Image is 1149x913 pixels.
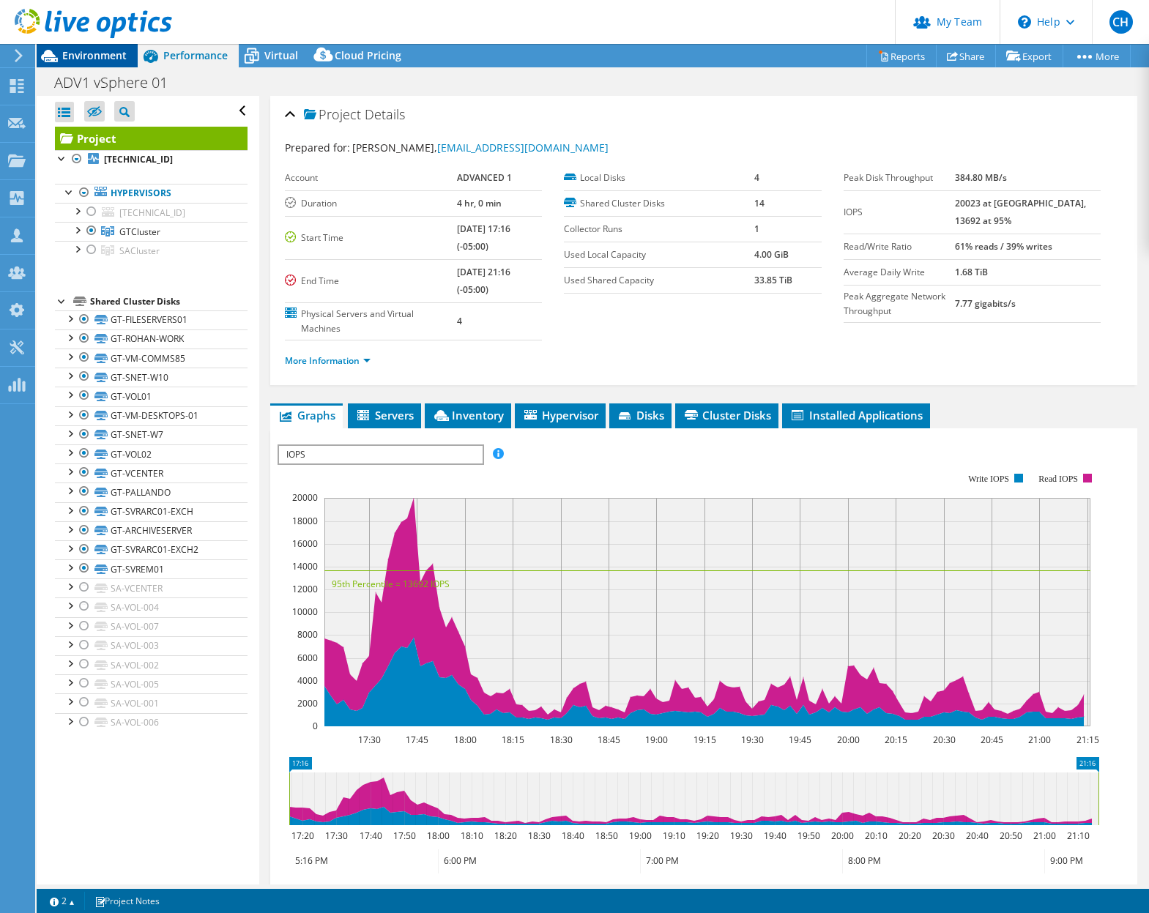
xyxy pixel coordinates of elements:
[285,141,350,154] label: Prepared for:
[393,830,415,842] text: 17:50
[844,205,956,220] label: IOPS
[1018,15,1031,29] svg: \n
[55,674,248,693] a: SA-VOL-005
[119,245,160,257] span: SACluster
[285,307,457,336] label: Physical Servers and Virtual Machines
[55,463,248,482] a: GT-VCENTER
[788,734,811,746] text: 19:45
[1066,830,1089,842] text: 21:10
[285,274,457,288] label: End Time
[662,830,685,842] text: 19:10
[359,830,382,842] text: 17:40
[866,45,937,67] a: Reports
[955,297,1016,310] b: 7.77 gigabits/s
[754,248,789,261] b: 4.00 GiB
[617,408,664,422] span: Disks
[549,734,572,746] text: 18:30
[797,830,819,842] text: 19:50
[683,408,771,422] span: Cluster Disks
[740,734,763,746] text: 19:30
[564,247,754,262] label: Used Local Capacity
[55,127,248,150] a: Project
[355,408,414,422] span: Servers
[55,597,248,616] a: SA-VOL-004
[754,223,759,235] b: 1
[1033,830,1055,842] text: 21:00
[1027,734,1050,746] text: 21:00
[55,444,248,463] a: GT-VOL02
[561,830,584,842] text: 18:40
[494,830,516,842] text: 18:20
[55,310,248,329] a: GT-FILESERVERS01
[564,196,754,211] label: Shared Cluster Disks
[55,387,248,406] a: GT-VOL01
[457,171,512,184] b: ADVANCED 1
[432,408,504,422] span: Inventory
[405,734,428,746] text: 17:45
[55,241,248,260] a: SACluster
[789,408,923,422] span: Installed Applications
[460,830,483,842] text: 18:10
[55,406,248,425] a: GT-VM-DESKTOPS-01
[729,830,752,842] text: 19:30
[335,48,401,62] span: Cloud Pricing
[864,830,887,842] text: 20:10
[965,830,988,842] text: 20:40
[84,892,170,910] a: Project Notes
[104,153,173,165] b: [TECHNICAL_ID]
[55,425,248,444] a: GT-SNET-W7
[457,266,510,296] b: [DATE] 21:16 (-05:00)
[55,693,248,712] a: SA-VOL-001
[628,830,651,842] text: 19:00
[1063,45,1131,67] a: More
[955,171,1007,184] b: 384.80 MB/s
[55,636,248,655] a: SA-VOL-003
[304,108,361,122] span: Project
[55,540,248,559] a: GT-SVRARC01-EXCH2
[292,605,318,618] text: 10000
[55,222,248,241] a: GTCluster
[292,560,318,573] text: 14000
[55,203,248,222] a: [TECHNICAL_ID]
[55,184,248,203] a: Hypervisors
[119,226,160,238] span: GTCluster
[55,482,248,502] a: GT-PALLANDO
[1038,474,1078,484] text: Read IOPS
[696,830,718,842] text: 19:20
[264,48,298,62] span: Virtual
[357,734,380,746] text: 17:30
[955,266,988,278] b: 1.68 TiB
[285,196,457,211] label: Duration
[754,171,759,184] b: 4
[292,583,318,595] text: 12000
[995,45,1063,67] a: Export
[279,446,482,463] span: IOPS
[884,734,907,746] text: 20:15
[62,48,127,62] span: Environment
[457,197,502,209] b: 4 hr, 0 min
[55,559,248,578] a: GT-SVREM01
[297,628,318,641] text: 8000
[324,830,347,842] text: 17:30
[932,734,955,746] text: 20:30
[844,239,956,254] label: Read/Write Ratio
[693,734,715,746] text: 19:15
[836,734,859,746] text: 20:00
[754,274,792,286] b: 33.85 TiB
[527,830,550,842] text: 18:30
[90,293,248,310] div: Shared Cluster Disks
[292,515,318,527] text: 18000
[119,206,185,219] span: [TECHNICAL_ID]
[522,408,598,422] span: Hypervisor
[55,617,248,636] a: SA-VOL-007
[830,830,853,842] text: 20:00
[898,830,921,842] text: 20:20
[597,734,620,746] text: 18:45
[55,502,248,521] a: GT-SVRARC01-EXCH
[936,45,996,67] a: Share
[644,734,667,746] text: 19:00
[55,655,248,674] a: SA-VOL-002
[595,830,617,842] text: 18:50
[1109,10,1133,34] span: CH
[55,349,248,368] a: GT-VM-COMMS85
